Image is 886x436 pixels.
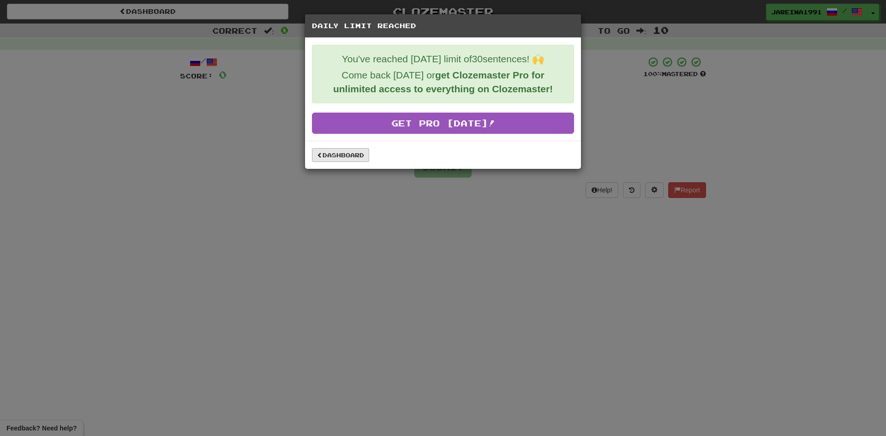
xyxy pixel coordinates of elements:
a: Get Pro [DATE]! [312,113,574,134]
p: You've reached [DATE] limit of 30 sentences! 🙌 [319,52,567,66]
h5: Daily Limit Reached [312,21,574,30]
strong: get Clozemaster Pro for unlimited access to everything on Clozemaster! [333,70,553,94]
p: Come back [DATE] or [319,68,567,96]
a: Dashboard [312,148,369,162]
